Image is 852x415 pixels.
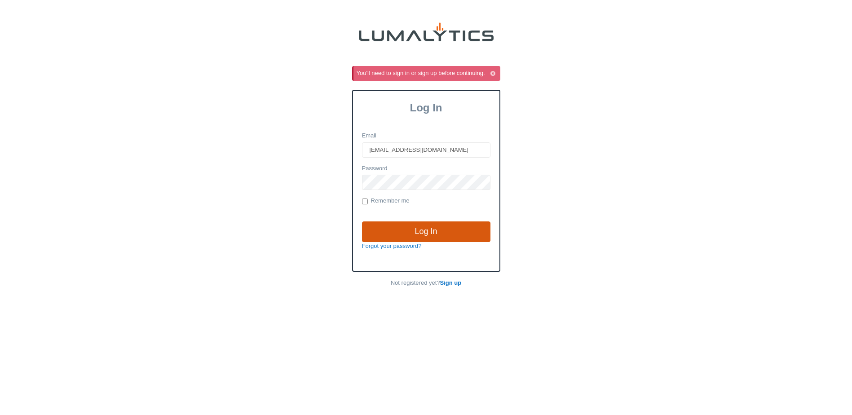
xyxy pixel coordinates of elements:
[362,142,490,158] input: Email
[440,279,462,286] a: Sign up
[362,197,410,206] label: Remember me
[362,243,422,249] a: Forgot your password?
[359,22,494,41] img: lumalytics-black-e9b537c871f77d9ce8d3a6940f85695cd68c596e3f819dc492052d1098752254.png
[357,69,499,78] div: You'll need to sign in or sign up before continuing.
[353,102,499,114] h3: Log In
[362,199,368,204] input: Remember me
[362,164,388,173] label: Password
[362,221,490,242] input: Log In
[352,279,500,287] p: Not registered yet?
[362,132,377,140] label: Email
